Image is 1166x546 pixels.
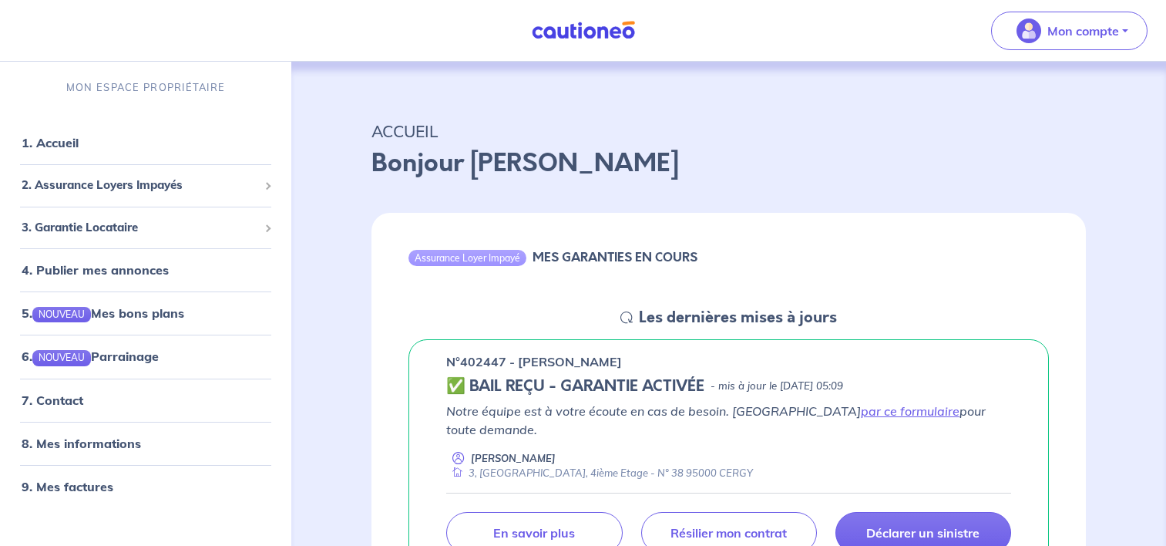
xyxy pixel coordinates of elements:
[22,262,169,278] a: 4. Publier mes annonces
[6,298,285,329] div: 5.NOUVEAUMes bons plans
[670,525,787,541] p: Résilier mon contrat
[22,479,113,494] a: 9. Mes factures
[493,525,575,541] p: En savoir plus
[471,451,556,466] p: [PERSON_NAME]
[446,352,622,371] p: n°402447 - [PERSON_NAME]
[6,254,285,285] div: 4. Publier mes annonces
[22,393,83,408] a: 7. Contact
[861,403,959,419] a: par ce formulaire
[6,471,285,502] div: 9. Mes factures
[446,402,1011,439] p: Notre équipe est à votre écoute en cas de besoin. [GEOGRAPHIC_DATA] pour toute demande.
[6,170,285,201] div: 2. Assurance Loyers Impayés
[6,385,285,416] div: 7. Contact
[6,213,285,243] div: 3. Garantie Locataire
[66,80,225,95] p: MON ESPACE PROPRIÉTAIRE
[639,308,837,327] h5: Les dernières mises à jours
[22,219,258,237] span: 3. Garantie Locataire
[22,349,159,364] a: 6.NOUVEAUParrainage
[991,12,1148,50] button: illu_account_valid_menu.svgMon compte
[446,377,1011,396] div: state: CONTRACT-VALIDATED, Context: ,MAYBE-CERTIFICATE,,LESSOR-DOCUMENTS,IS-ODEALIM
[866,525,980,541] p: Déclarer un sinistre
[408,250,526,265] div: Assurance Loyer Impayé
[1047,22,1119,40] p: Mon compte
[1016,19,1041,43] img: illu_account_valid_menu.svg
[6,341,285,372] div: 6.NOUVEAUParrainage
[533,250,697,265] h6: MES GARANTIES EN COURS
[22,135,79,150] a: 1. Accueil
[711,379,843,394] p: - mis à jour le [DATE] 05:09
[526,21,641,40] img: Cautioneo
[6,428,285,459] div: 8. Mes informations
[371,117,1086,145] p: ACCUEIL
[22,436,141,451] a: 8. Mes informations
[446,377,704,396] h5: ✅ BAIL REÇU - GARANTIE ACTIVÉE
[22,177,258,194] span: 2. Assurance Loyers Impayés
[22,305,184,321] a: 5.NOUVEAUMes bons plans
[371,145,1086,182] p: Bonjour [PERSON_NAME]
[6,127,285,158] div: 1. Accueil
[446,466,753,480] div: 3, [GEOGRAPHIC_DATA], 4ième Etage - N° 38 95000 CERGY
